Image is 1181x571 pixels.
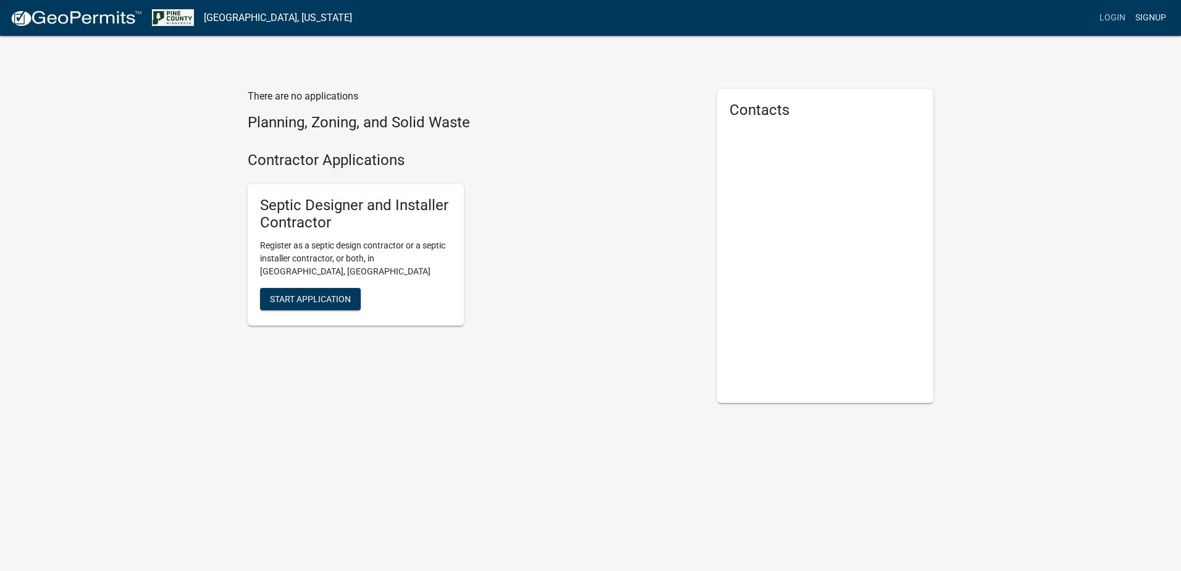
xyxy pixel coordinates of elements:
h5: Septic Designer and Installer Contractor [260,197,452,232]
a: Login [1095,6,1130,30]
h5: Contacts [729,101,921,119]
wm-workflow-list-section: Contractor Applications [248,151,699,336]
img: Pine County, Minnesota [152,9,194,26]
h4: Planning, Zoning, and Solid Waste [248,114,699,132]
p: There are no applications [248,89,699,104]
span: Start Application [270,294,351,304]
a: [GEOGRAPHIC_DATA], [US_STATE] [204,7,352,28]
a: Signup [1130,6,1171,30]
p: Register as a septic design contractor or a septic installer contractor, or both, in [GEOGRAPHIC_... [260,239,452,278]
button: Start Application [260,288,361,310]
h4: Contractor Applications [248,151,699,169]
